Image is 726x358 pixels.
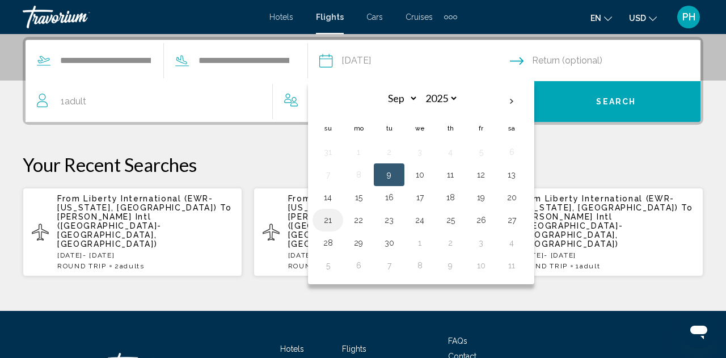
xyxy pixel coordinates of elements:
[444,8,457,26] button: Extra navigation items
[518,212,623,249] span: [PERSON_NAME] Intl ([GEOGRAPHIC_DATA]-[GEOGRAPHIC_DATA], [GEOGRAPHIC_DATA])
[510,40,700,81] button: Return date
[319,167,337,183] button: Day 7
[349,212,368,228] button: Day 22
[441,258,459,273] button: Day 9
[57,194,81,203] span: From
[120,262,145,270] span: Adults
[26,40,700,122] div: Search widget
[349,144,368,160] button: Day 1
[319,235,337,251] button: Day 28
[288,194,448,212] span: Liberty International (EWR-[US_STATE], [GEOGRAPHIC_DATA])
[421,89,458,108] select: Select year
[503,235,521,251] button: Day 4
[484,187,703,277] button: From Liberty International (EWR-[US_STATE], [GEOGRAPHIC_DATA]) To [PERSON_NAME] Intl ([GEOGRAPHIC...
[349,167,368,183] button: Day 8
[472,212,490,228] button: Day 26
[496,89,527,115] button: Next month
[441,167,459,183] button: Day 11
[23,6,258,28] a: Travorium
[349,258,368,273] button: Day 6
[254,187,473,277] button: From Liberty International (EWR-[US_STATE], [GEOGRAPHIC_DATA]) To [PERSON_NAME] Intl ([GEOGRAPHIC...
[448,336,467,346] a: FAQs
[441,189,459,205] button: Day 18
[503,144,521,160] button: Day 6
[532,81,701,122] button: Search
[472,258,490,273] button: Day 10
[280,344,304,353] a: Hotels
[576,262,600,270] span: 1
[503,189,521,205] button: Day 20
[23,187,242,277] button: From Liberty International (EWR-[US_STATE], [GEOGRAPHIC_DATA]) To [PERSON_NAME] Intl ([GEOGRAPHIC...
[23,153,703,176] p: Your Recent Searches
[411,189,429,205] button: Day 17
[288,251,464,259] p: [DATE] - [DATE]
[288,194,311,203] span: From
[472,235,490,251] button: Day 3
[441,144,459,160] button: Day 4
[596,98,636,107] span: Search
[411,167,429,183] button: Day 10
[674,5,703,29] button: User Menu
[220,203,231,212] span: To
[406,12,433,22] a: Cruises
[411,212,429,228] button: Day 24
[411,235,429,251] button: Day 1
[319,40,510,81] button: Depart date: Sep 9, 2025
[380,258,398,273] button: Day 7
[288,212,392,249] span: [PERSON_NAME] Intl ([GEOGRAPHIC_DATA]-[GEOGRAPHIC_DATA], [GEOGRAPHIC_DATA])
[441,212,459,228] button: Day 25
[472,167,490,183] button: Day 12
[316,12,344,22] a: Flights
[349,235,368,251] button: Day 29
[682,11,695,23] span: PH
[590,14,601,23] span: en
[269,12,293,22] a: Hotels
[57,194,217,212] span: Liberty International (EWR-[US_STATE], [GEOGRAPHIC_DATA])
[380,144,398,160] button: Day 2
[411,144,429,160] button: Day 3
[65,96,86,107] span: Adult
[319,212,337,228] button: Day 21
[57,251,233,259] p: [DATE] - [DATE]
[518,251,694,259] p: [DATE] - [DATE]
[441,235,459,251] button: Day 2
[380,167,398,183] button: Day 9
[411,258,429,273] button: Day 8
[26,81,532,122] button: Travelers: 1 adult, 0 children
[518,262,568,270] span: ROUND TRIP
[61,94,86,109] span: 1
[629,10,657,26] button: Change currency
[319,189,337,205] button: Day 14
[381,89,418,108] select: Select month
[472,144,490,160] button: Day 5
[503,212,521,228] button: Day 27
[681,313,717,349] iframe: Button to launch messaging window
[349,189,368,205] button: Day 15
[503,258,521,273] button: Day 11
[681,203,693,212] span: To
[115,262,145,270] span: 2
[629,14,646,23] span: USD
[319,144,337,160] button: Day 31
[319,258,337,273] button: Day 5
[342,344,366,353] a: Flights
[380,189,398,205] button: Day 16
[57,212,162,249] span: [PERSON_NAME] Intl ([GEOGRAPHIC_DATA]-[GEOGRAPHIC_DATA], [GEOGRAPHIC_DATA])
[380,212,398,228] button: Day 23
[57,262,107,270] span: ROUND TRIP
[503,167,521,183] button: Day 13
[288,262,337,270] span: ROUND TRIP
[580,262,600,270] span: Adult
[590,10,612,26] button: Change language
[472,189,490,205] button: Day 19
[518,194,678,212] span: Liberty International (EWR-[US_STATE], [GEOGRAPHIC_DATA])
[380,235,398,251] button: Day 30
[366,12,383,22] a: Cars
